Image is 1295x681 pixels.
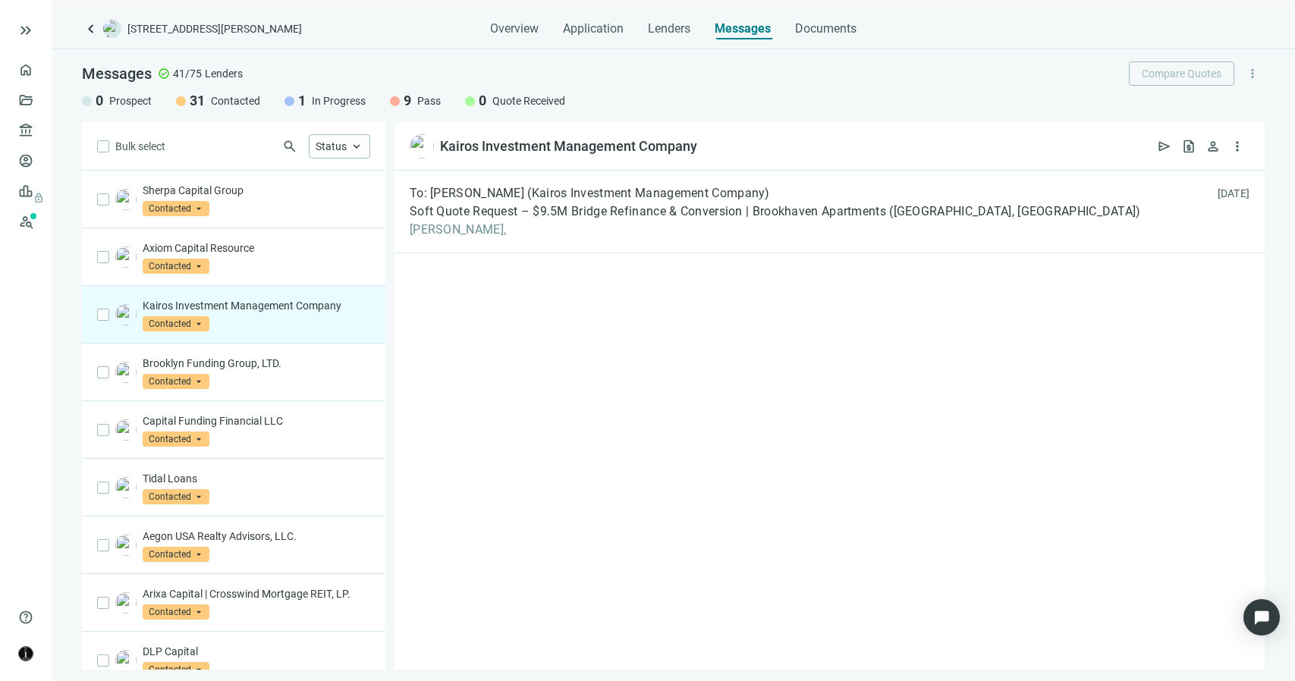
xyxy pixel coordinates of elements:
p: Brooklyn Funding Group, LTD. [143,356,370,371]
span: 41/75 [173,66,202,81]
button: more_vert [1240,61,1265,86]
button: request_quote [1177,134,1201,158]
p: Kairos Investment Management Company [143,298,370,313]
p: Arixa Capital | Crosswind Mortgage REIT, LP. [143,586,370,601]
span: Messages [715,21,771,36]
span: [STREET_ADDRESS][PERSON_NAME] [127,21,302,36]
span: Contacted [143,604,209,620]
span: Prospect [109,93,152,108]
button: more_vert [1225,134,1249,158]
span: 0 [96,92,103,110]
button: keyboard_double_arrow_right [17,21,35,39]
div: [DATE] [1218,186,1250,201]
span: check_circle [158,67,170,80]
span: 31 [190,92,205,110]
p: Capital Funding Financial LLC [143,413,370,428]
span: Quote Received [492,93,565,108]
span: more_vert [1246,67,1259,80]
button: Compare Quotes [1129,61,1234,86]
p: Axiom Capital Resource [143,240,370,256]
span: Lenders [648,21,690,36]
img: avatar [19,647,33,661]
p: Aegon USA Realty Advisors, LLC. [143,529,370,544]
p: Tidal Loans [143,471,370,486]
span: Overview [490,21,539,36]
span: send [1157,139,1172,154]
span: Contacted [143,432,209,447]
img: e1adfaf1-c1e5-4a27-8d0e-77d95da5e3c5 [115,650,137,671]
span: search [282,139,297,154]
span: Bulk select [115,138,165,155]
span: Contacted [143,547,209,562]
span: Documents [795,21,857,36]
span: Contacted [143,316,209,331]
img: d516688d-b521-4b25-99d3-360c42d391bb [115,362,137,383]
span: 9 [404,92,411,110]
span: Messages [82,64,152,83]
span: Contacted [143,374,209,389]
img: fbdd08b6-56de-46ac-9541-b7da2f270366 [115,419,137,441]
span: Status [316,140,347,152]
span: Contacted [143,662,209,677]
span: In Progress [312,93,366,108]
span: 0 [479,92,486,110]
div: Kairos Investment Management Company [440,137,697,155]
span: Application [563,21,624,36]
span: Lenders [205,66,243,81]
span: Contacted [211,93,260,108]
span: Soft Quote Request – $9.5M Bridge Refinance & Conversion | Brookhaven Apartments ([GEOGRAPHIC_DAT... [410,204,1141,219]
a: keyboard_arrow_left [82,20,100,38]
p: Sherpa Capital Group [143,183,370,198]
img: deal-logo [103,20,121,38]
span: 1 [298,92,306,110]
span: request_quote [1181,139,1196,154]
button: person [1201,134,1225,158]
span: help [18,610,33,625]
span: keyboard_arrow_up [350,140,363,153]
span: [PERSON_NAME], [410,222,1141,237]
span: Contacted [143,201,209,216]
img: 049889d7-7fe1-4e22-a489-d66fd6177e9e [115,477,137,498]
span: more_vert [1230,139,1245,154]
img: a69f3eab-5229-4df6-b840-983cd4e2be87 [115,535,137,556]
p: DLP Capital [143,644,370,659]
img: 507ab297-7134-4cf9-a5d5-df901da1d439 [115,189,137,210]
button: send [1152,134,1177,158]
span: Pass [417,93,441,108]
span: To: [PERSON_NAME] (Kairos Investment Management Company) [410,186,770,201]
span: Contacted [143,259,209,274]
img: 32e5d180-2127-473a-99f0-b7ac69551aa4 [410,134,434,158]
img: 32e5d180-2127-473a-99f0-b7ac69551aa4 [115,304,137,325]
span: Contacted [143,489,209,504]
img: 24d43aff-89e2-4992-b51a-c358918be0bb [115,246,137,268]
span: person [1205,139,1221,154]
img: 0c9b2d4a-98ba-4e36-8530-f38f772aa478 [115,592,137,614]
div: Open Intercom Messenger [1243,599,1280,635]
